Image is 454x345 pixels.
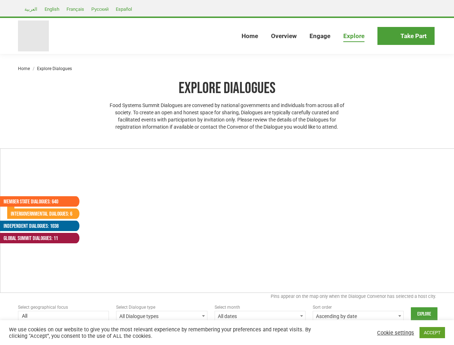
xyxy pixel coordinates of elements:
[106,102,348,130] p: Food Systems Summit Dialogues are convened by national governments and individuals from across al...
[21,5,41,13] a: العربية
[116,6,132,12] span: Español
[215,304,306,311] div: Select month
[400,32,427,40] span: Take Part
[18,20,49,51] img: Food Systems Summit Dialogues
[116,304,207,311] div: Select Dialogue type
[7,208,72,219] a: Intergovernmental Dialogues: 6
[377,330,414,336] a: Cookie settings
[419,327,445,338] a: ACCEPT
[242,32,258,40] span: Home
[116,311,207,321] span: All Dialogue types
[309,32,330,40] span: Engage
[63,5,88,13] a: Français
[215,311,305,321] span: All dates
[313,304,404,311] div: Sort order
[37,66,72,71] span: Explore Dialogues
[411,307,437,321] input: Explore
[91,6,109,12] span: Русский
[18,304,109,311] div: Select geographical focus
[67,6,84,12] span: Français
[313,311,403,321] span: Ascending by date
[24,6,37,12] span: العربية
[343,32,364,40] span: Explore
[88,5,112,13] a: Русский
[9,326,314,339] div: We use cookies on our website to give you the most relevant experience by remembering your prefer...
[18,293,436,304] div: Pins appear on the map only when the Dialogue Convenor has selected a host city.
[215,311,306,321] span: All dates
[313,311,404,321] span: Ascending by date
[106,79,348,98] h1: Explore Dialogues
[45,6,59,12] span: English
[41,5,63,13] a: English
[112,5,136,13] a: Español
[18,66,30,71] a: Home
[271,32,297,40] span: Overview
